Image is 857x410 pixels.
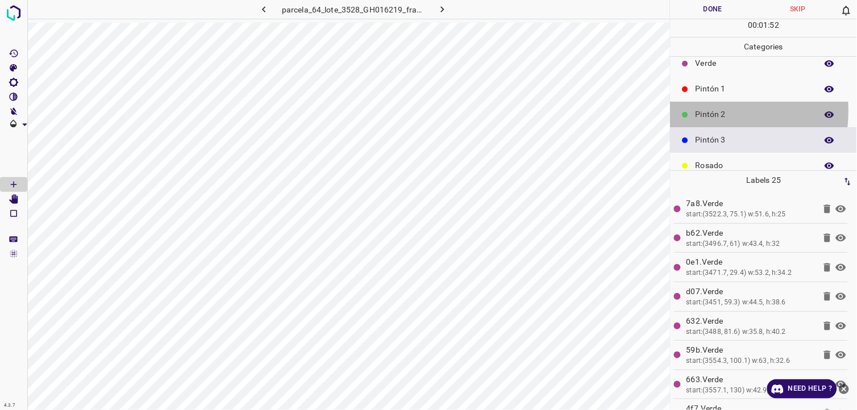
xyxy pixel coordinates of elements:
[687,327,815,337] div: start:(3488, 81.6) w:35.8, h:40.2
[770,19,779,31] p: 52
[687,227,815,239] p: b62.Verde
[687,374,815,386] p: 663.Verde
[1,401,18,410] div: 4.3.7
[696,108,812,120] p: Pintón 2
[671,37,857,56] p: Categories
[671,51,857,76] div: Verde
[687,315,815,327] p: 632.Verde
[3,3,24,23] img: logo
[282,3,425,19] h6: parcela_64_lote_3528_GH016219_frame_00091_88021.jpg
[696,83,812,95] p: Pintón 1
[687,239,815,249] div: start:(3496.7, 61) w:43.4, h:32
[759,19,768,31] p: 01
[687,268,815,278] div: start:(3471.7, 29.4) w:53.2, h:34.2
[687,386,815,396] div: start:(3557.1, 130) w:42.9, h:31.5
[696,134,812,146] p: Pintón 3
[671,153,857,178] div: Rosado
[687,210,815,220] div: start:(3522.3, 75.1) w:51.6, h:25
[687,256,815,268] p: 0e1.Verde
[671,76,857,102] div: Pintón 1
[767,379,837,399] a: Need Help ?
[687,344,815,356] p: 59b.Verde
[687,286,815,298] p: d07.Verde
[687,356,815,366] div: start:(3554.3, 100.1) w:63, h:32.6
[687,198,815,210] p: 7a8.Verde
[687,298,815,308] div: start:(3451, 59.3) w:44.5, h:38.6
[748,19,757,31] p: 00
[671,102,857,127] div: Pintón 2
[696,57,812,69] p: Verde
[748,19,779,37] div: : :
[696,160,812,171] p: Rosado
[671,127,857,153] div: Pintón 3
[674,171,854,190] p: Labels 25
[837,379,851,399] button: close-help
